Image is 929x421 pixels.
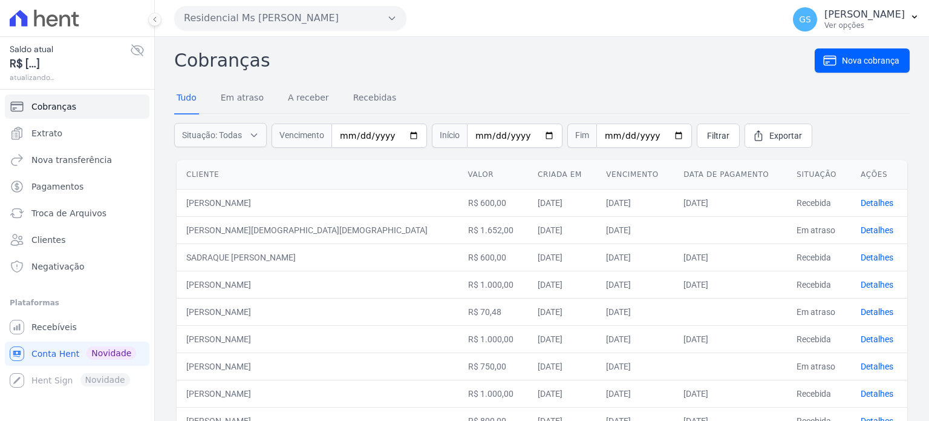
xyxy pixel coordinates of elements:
span: Extrato [31,127,62,139]
a: Nova cobrança [815,48,910,73]
span: Saldo atual [10,43,130,56]
a: Detalhes [861,334,893,344]
a: Filtrar [697,124,740,148]
a: Troca de Arquivos [5,201,149,225]
td: [DATE] [596,353,674,380]
td: [DATE] [528,353,596,380]
span: Clientes [31,234,65,246]
a: Cobranças [5,94,149,119]
td: Recebida [787,244,851,271]
td: R$ 1.652,00 [458,216,529,244]
a: Detalhes [861,307,893,317]
td: R$ 70,48 [458,298,529,325]
span: Negativação [31,260,85,273]
td: [DATE] [596,380,674,407]
td: R$ 750,00 [458,353,529,380]
span: Novidade [86,346,136,360]
a: Detalhes [861,389,893,399]
td: Recebida [787,271,851,298]
span: Conta Hent [31,348,79,360]
th: Cliente [177,160,458,190]
td: [DATE] [528,189,596,216]
th: Valor [458,160,529,190]
td: R$ 1.000,00 [458,325,529,353]
a: Tudo [174,83,199,114]
span: Pagamentos [31,181,83,193]
td: [DATE] [674,244,787,271]
button: Situação: Todas [174,123,267,147]
td: Recebida [787,325,851,353]
td: [DATE] [528,271,596,298]
td: [PERSON_NAME] [177,325,458,353]
a: Detalhes [861,225,893,235]
span: Nova transferência [31,154,112,166]
td: [DATE] [528,298,596,325]
td: [DATE] [596,325,674,353]
p: [PERSON_NAME] [824,8,905,21]
a: Detalhes [861,198,893,208]
span: Recebíveis [31,321,77,333]
span: R$ [...] [10,56,130,72]
td: [DATE] [674,189,787,216]
td: [DATE] [528,216,596,244]
td: [DATE] [528,325,596,353]
td: R$ 1.000,00 [458,380,529,407]
th: Criada em [528,160,596,190]
nav: Sidebar [10,94,145,393]
td: Recebida [787,189,851,216]
td: Em atraso [787,216,851,244]
a: A receber [285,83,331,114]
span: Nova cobrança [842,55,899,67]
span: Situação: Todas [182,129,242,141]
a: Extrato [5,121,149,145]
td: [DATE] [674,325,787,353]
td: R$ 600,00 [458,189,529,216]
td: [PERSON_NAME] [177,189,458,216]
a: Detalhes [861,362,893,371]
span: atualizando... [10,72,130,83]
a: Negativação [5,254,149,279]
td: [DATE] [596,298,674,325]
td: [PERSON_NAME][DEMOGRAPHIC_DATA][DEMOGRAPHIC_DATA] [177,216,458,244]
span: Cobranças [31,101,76,113]
td: [DATE] [596,216,674,244]
span: Fim [567,124,596,148]
h2: Cobranças [174,47,815,74]
a: Pagamentos [5,174,149,199]
td: Recebida [787,380,851,407]
span: Início [432,124,467,148]
a: Recebidas [351,83,399,114]
button: Residencial Ms [PERSON_NAME] [174,6,406,30]
td: R$ 600,00 [458,244,529,271]
span: Exportar [769,130,802,142]
span: Filtrar [707,130,729,142]
th: Vencimento [596,160,674,190]
td: Em atraso [787,353,851,380]
td: [DATE] [674,380,787,407]
td: [PERSON_NAME] [177,380,458,407]
td: [PERSON_NAME] [177,271,458,298]
th: Situação [787,160,851,190]
a: Em atraso [218,83,266,114]
a: Clientes [5,228,149,252]
div: Plataformas [10,296,145,310]
td: R$ 1.000,00 [458,271,529,298]
a: Exportar [745,124,812,148]
th: Data de pagamento [674,160,787,190]
p: Ver opções [824,21,905,30]
a: Detalhes [861,253,893,262]
td: [DATE] [596,189,674,216]
td: [PERSON_NAME] [177,298,458,325]
td: Em atraso [787,298,851,325]
td: [DATE] [528,244,596,271]
button: GS [PERSON_NAME] Ver opções [783,2,929,36]
th: Ações [851,160,907,190]
span: GS [799,15,811,24]
td: [DATE] [528,380,596,407]
td: [DATE] [674,271,787,298]
span: Troca de Arquivos [31,207,106,219]
td: SADRAQUE [PERSON_NAME] [177,244,458,271]
a: Detalhes [861,280,893,290]
span: Vencimento [272,124,331,148]
td: [DATE] [596,244,674,271]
